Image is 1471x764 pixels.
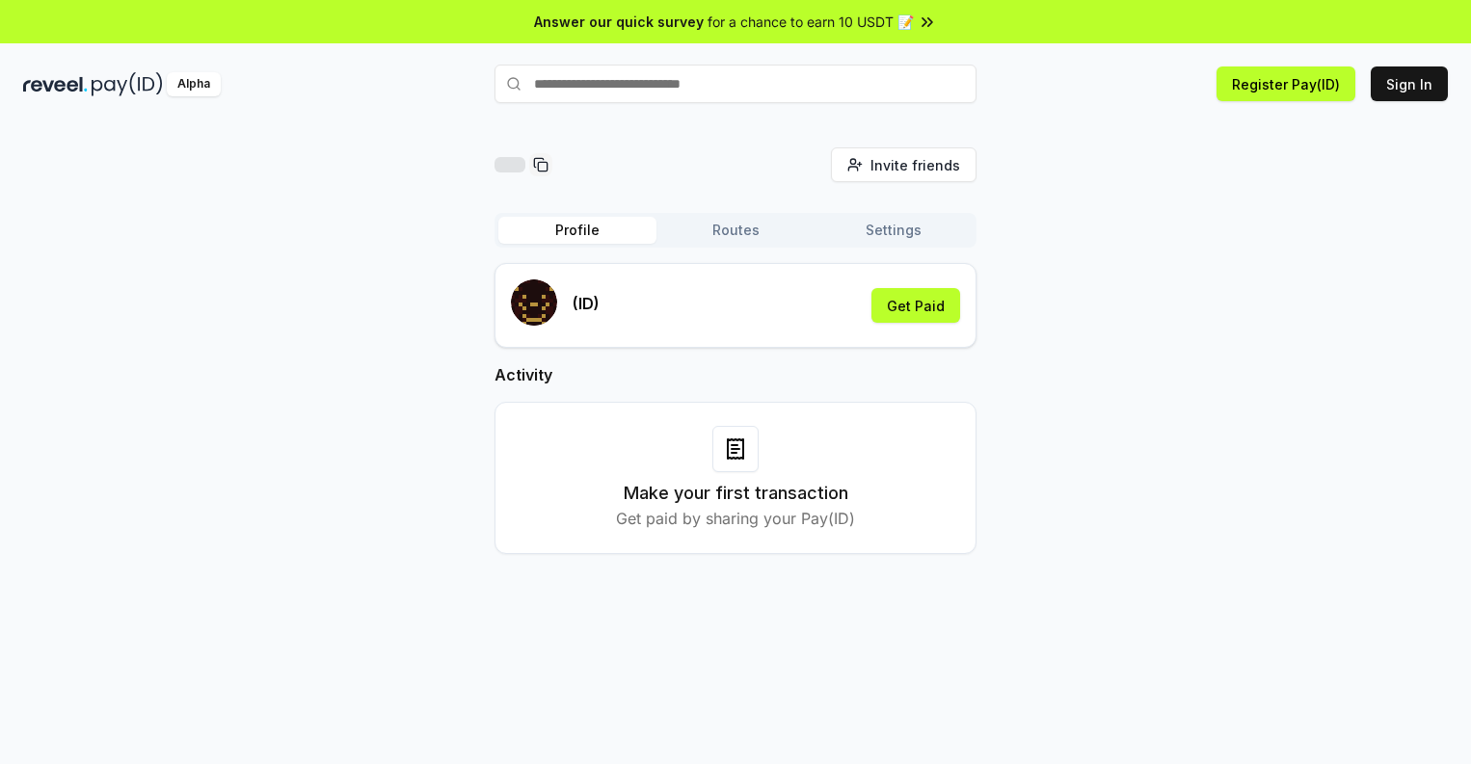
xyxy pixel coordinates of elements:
[1217,66,1355,101] button: Register Pay(ID)
[1371,66,1448,101] button: Sign In
[616,507,855,530] p: Get paid by sharing your Pay(ID)
[815,217,973,244] button: Settings
[534,12,704,32] span: Answer our quick survey
[498,217,656,244] button: Profile
[495,363,976,386] h2: Activity
[871,288,960,323] button: Get Paid
[624,480,848,507] h3: Make your first transaction
[870,155,960,175] span: Invite friends
[23,72,88,96] img: reveel_dark
[573,292,600,315] p: (ID)
[92,72,163,96] img: pay_id
[656,217,815,244] button: Routes
[831,147,976,182] button: Invite friends
[708,12,914,32] span: for a chance to earn 10 USDT 📝
[167,72,221,96] div: Alpha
